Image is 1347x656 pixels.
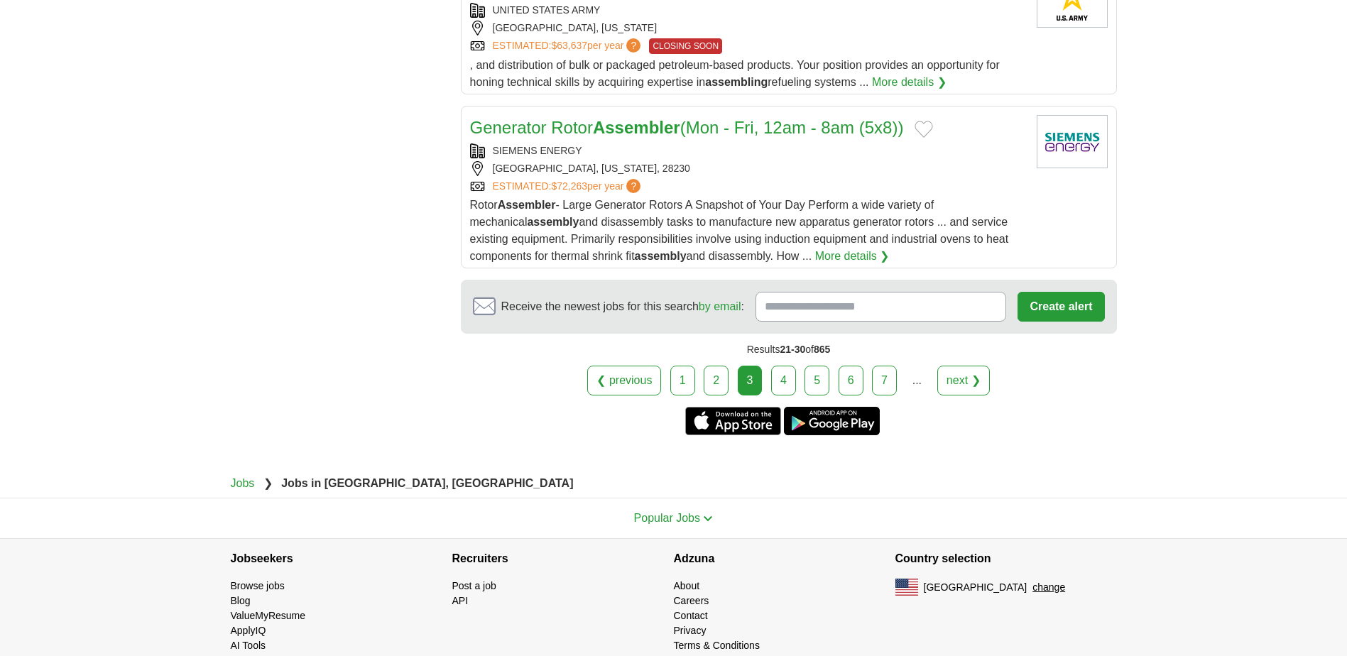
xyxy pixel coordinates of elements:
a: Blog [231,595,251,606]
h4: Country selection [895,539,1117,579]
a: More details ❯ [815,248,890,265]
a: Contact [674,610,708,621]
a: Get the iPhone app [685,407,781,435]
a: ValueMyResume [231,610,306,621]
a: 2 [704,366,729,395]
a: Careers [674,595,709,606]
div: [GEOGRAPHIC_DATA], [US_STATE] [470,21,1025,35]
span: Rotor - Large Generator Rotors A Snapshot of Your Day Perform a wide variety of mechanical and di... [470,199,1009,262]
a: Browse jobs [231,580,285,591]
span: [GEOGRAPHIC_DATA] [924,580,1027,595]
img: US flag [895,579,918,596]
div: ... [902,366,931,395]
a: UNITED STATES ARMY [493,4,601,16]
a: Get the Android app [784,407,880,435]
a: Privacy [674,625,707,636]
span: CLOSING SOON [649,38,722,54]
strong: Assembler [593,118,680,137]
span: Popular Jobs [634,512,700,524]
a: 7 [872,366,897,395]
a: AI Tools [231,640,266,651]
img: Siemens Energy logo [1037,115,1108,168]
span: $63,637 [551,40,587,51]
a: More details ❯ [872,74,947,91]
a: API [452,595,469,606]
span: ? [626,179,640,193]
a: Generator RotorAssembler(Mon - Fri, 12am - 8am (5x8)) [470,118,904,137]
a: Post a job [452,580,496,591]
a: ApplyIQ [231,625,266,636]
a: 4 [771,366,796,395]
a: by email [699,300,741,312]
strong: Jobs in [GEOGRAPHIC_DATA], [GEOGRAPHIC_DATA] [281,477,573,489]
button: Create alert [1018,292,1104,322]
a: 6 [839,366,863,395]
span: $72,263 [551,180,587,192]
span: 21-30 [780,344,805,355]
img: toggle icon [703,515,713,522]
a: ❮ previous [587,366,661,395]
a: ESTIMATED:$72,263per year? [493,179,644,194]
span: ❯ [263,477,273,489]
span: 865 [814,344,830,355]
a: Terms & Conditions [674,640,760,651]
a: 1 [670,366,695,395]
a: About [674,580,700,591]
a: Jobs [231,477,255,489]
strong: Assembler [498,199,556,211]
strong: assembling [705,76,768,88]
a: ESTIMATED:$63,637per year? [493,38,644,54]
a: next ❯ [937,366,990,395]
span: ? [626,38,640,53]
div: [GEOGRAPHIC_DATA], [US_STATE], 28230 [470,161,1025,176]
a: 5 [805,366,829,395]
a: SIEMENS ENERGY [493,145,582,156]
strong: assembly [527,216,579,228]
span: Receive the newest jobs for this search : [501,298,744,315]
div: Results of [461,334,1117,366]
div: 3 [738,366,763,395]
span: , and distribution of bulk or packaged petroleum-based products. Your position provides an opport... [470,59,1000,88]
button: change [1032,580,1065,595]
strong: assembly [635,250,687,262]
button: Add to favorite jobs [915,121,933,138]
